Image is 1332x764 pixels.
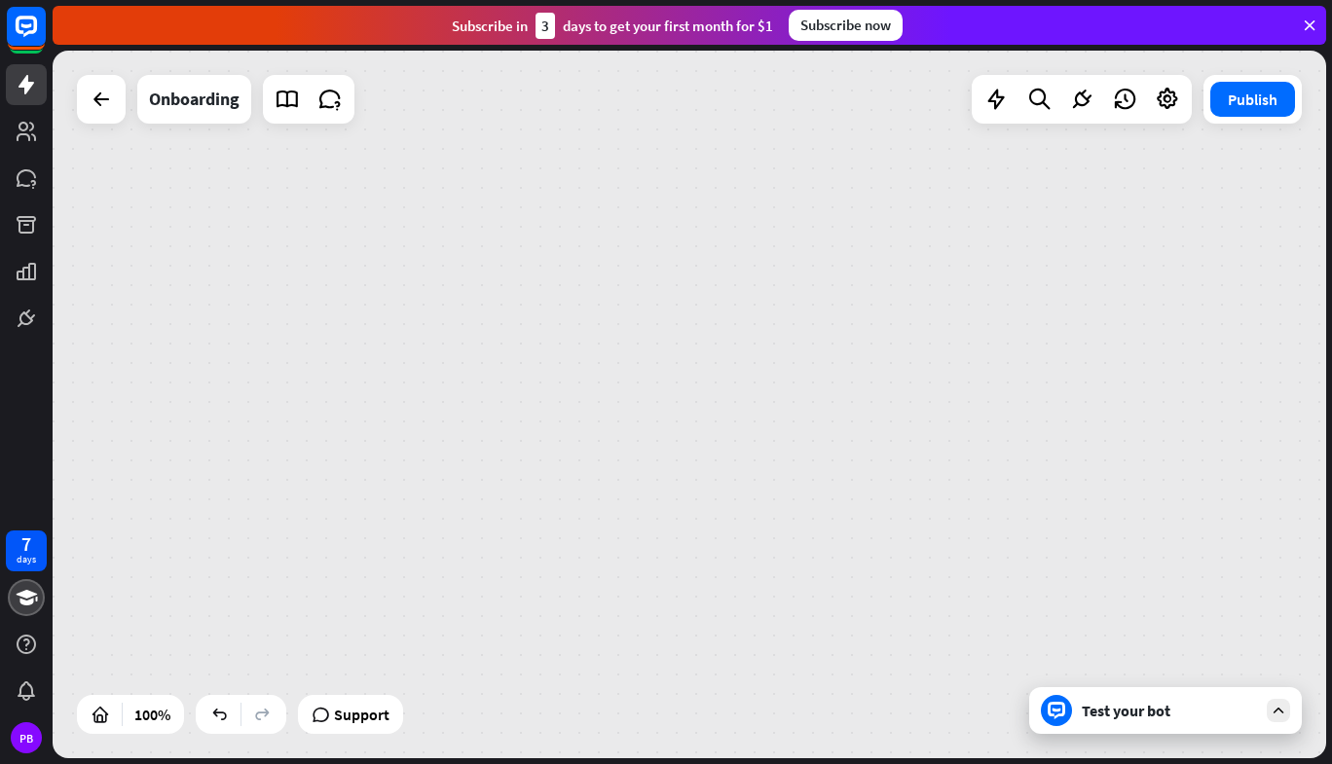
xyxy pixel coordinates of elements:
[21,535,31,553] div: 7
[536,13,555,39] div: 3
[11,722,42,753] div: PB
[452,13,773,39] div: Subscribe in days to get your first month for $1
[789,10,903,41] div: Subscribe now
[17,553,36,566] div: days
[6,530,47,571] a: 7 days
